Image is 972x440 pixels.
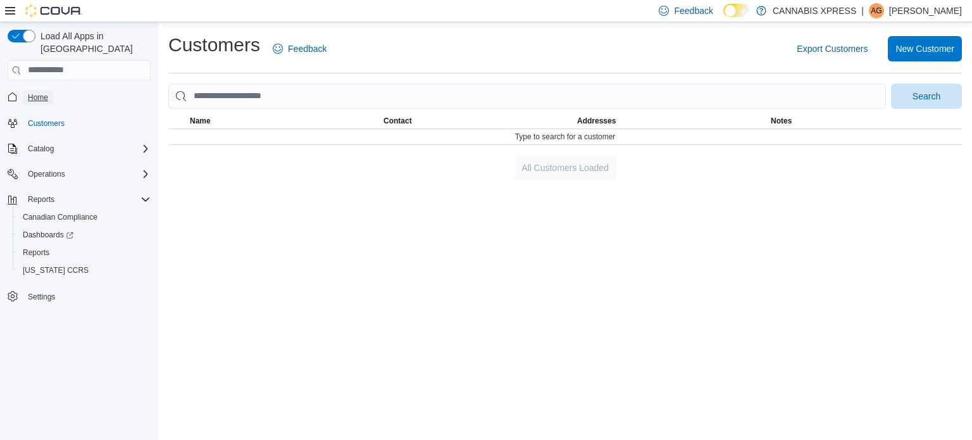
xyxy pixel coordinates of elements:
input: Dark Mode [723,4,750,17]
a: Canadian Compliance [18,210,103,225]
span: [US_STATE] CCRS [23,265,89,275]
span: Catalog [23,141,151,156]
a: Reports [18,245,54,260]
button: Canadian Compliance [13,208,156,226]
span: Home [28,92,48,103]
a: Customers [23,116,70,131]
img: Cova [25,4,82,17]
button: [US_STATE] CCRS [13,261,156,279]
span: Settings [28,292,55,302]
span: New Customer [895,42,954,55]
span: Feedback [674,4,713,17]
span: Customers [28,118,65,129]
a: Dashboards [18,227,78,242]
div: Alexandre Guimond [869,3,884,18]
p: | [861,3,864,18]
button: Search [891,84,962,109]
span: Name [190,116,211,126]
p: CANNABIS XPRESS [773,3,856,18]
button: Home [3,88,156,106]
h1: Customers [168,32,260,58]
span: Home [23,89,151,105]
span: Reports [28,194,54,204]
span: Contact [383,116,412,126]
span: Export Customers [797,42,868,55]
span: Dashboards [23,230,73,240]
span: Operations [28,169,65,179]
button: All Customers Loaded [514,155,616,180]
button: Settings [3,287,156,305]
span: Addresses [577,116,616,126]
a: Feedback [268,36,332,61]
a: Settings [23,289,60,305]
span: Dashboards [18,227,151,242]
span: Search [913,90,940,103]
span: Washington CCRS [18,263,151,278]
button: New Customer [888,36,962,61]
a: Home [23,90,53,105]
button: Catalog [3,140,156,158]
span: Canadian Compliance [18,210,151,225]
span: Load All Apps in [GEOGRAPHIC_DATA] [35,30,151,55]
button: Operations [23,167,70,182]
span: Canadian Compliance [23,212,97,222]
button: Catalog [23,141,59,156]
span: Dark Mode [723,17,724,18]
span: Operations [23,167,151,182]
span: AG [871,3,882,18]
button: Operations [3,165,156,183]
span: All Customers Loaded [521,161,609,174]
button: Reports [23,192,59,207]
span: Reports [23,192,151,207]
span: Catalog [28,144,54,154]
button: Customers [3,114,156,132]
span: Reports [18,245,151,260]
button: Reports [13,244,156,261]
button: Reports [3,191,156,208]
p: [PERSON_NAME] [889,3,962,18]
span: Reports [23,248,49,258]
span: Settings [23,288,151,304]
a: Dashboards [13,226,156,244]
nav: Complex example [8,83,151,339]
span: Type to search for a customer [515,132,616,142]
a: [US_STATE] CCRS [18,263,94,278]
button: Export Customers [792,36,873,61]
span: Customers [23,115,151,131]
span: Notes [771,116,792,126]
span: Feedback [288,42,327,55]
